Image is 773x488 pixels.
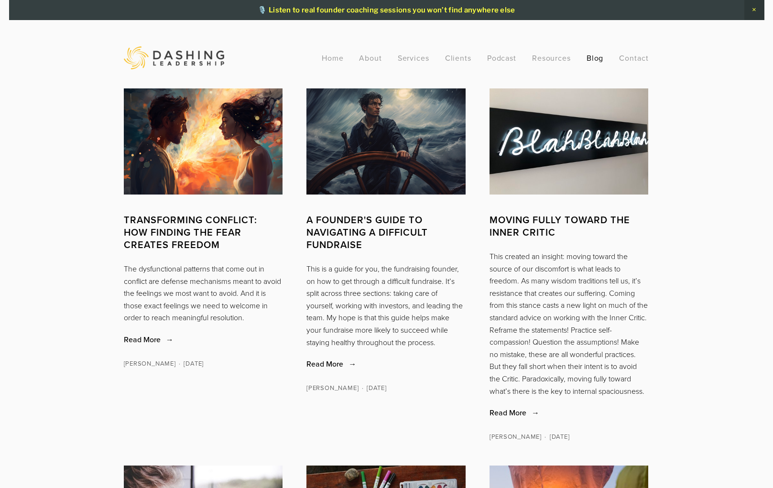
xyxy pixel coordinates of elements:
[306,62,466,221] img: A Founder's Guide To Navigating A Difficult Fundraise
[124,334,174,345] span: Read More
[124,46,224,69] img: Dashing Leadership
[124,334,283,346] a: Read More
[490,431,542,442] a: [PERSON_NAME]
[306,358,356,369] span: Read More
[587,49,604,66] a: Blog
[490,214,649,239] a: Moving fully toward the Inner Critic
[490,82,649,201] img: Moving fully toward the Inner Critic
[306,358,466,370] a: Read More
[306,214,466,251] a: A Founder's Guide To Navigating A Difficult Fundraise
[306,382,359,393] a: [PERSON_NAME]
[359,382,386,393] time: [DATE]
[490,407,649,419] a: Read More
[445,49,472,66] a: Clients
[124,263,283,324] p: The dysfunctional patterns that come out in conflict are defense mechanisms meant to avoid the fe...
[124,358,176,369] a: [PERSON_NAME]
[490,250,649,397] p: This created an insight: moving toward the source of our discomfort is what leads to freedom. As ...
[619,49,649,66] a: Contact
[306,263,466,348] p: This is a guide for you, the fundraising founder, on how to get through a difficult fundraise. It...
[176,358,204,369] time: [DATE]
[359,49,382,66] a: About
[398,49,430,66] a: Services
[487,49,517,66] a: Podcast
[109,88,298,195] img: Transforming Conflict: How Finding the Fear Creates Freedom
[124,214,283,251] a: Transforming Conflict: How Finding the Fear Creates Freedom
[542,431,569,442] time: [DATE]
[490,407,539,418] span: Read More
[322,49,344,66] a: Home
[532,53,571,63] a: Resources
